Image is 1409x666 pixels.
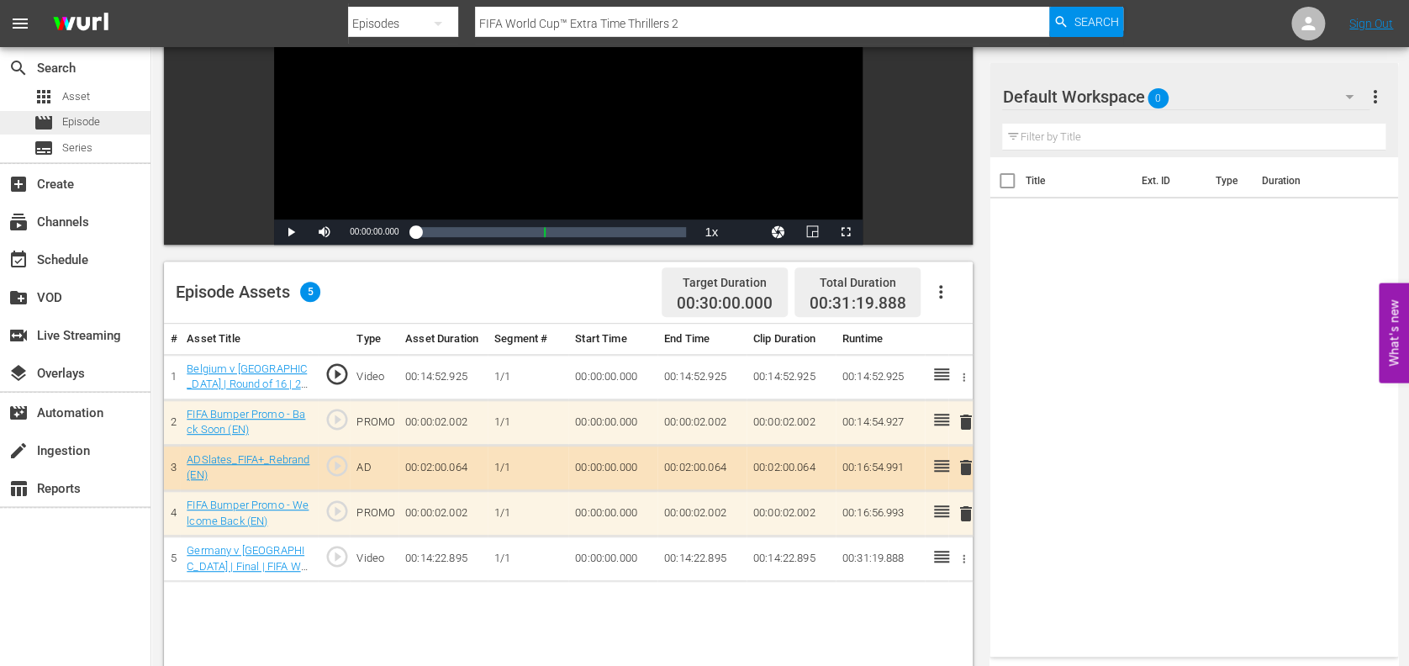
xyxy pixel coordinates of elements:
th: Asset Title [180,324,318,355]
span: menu [10,13,30,34]
th: End Time [657,324,747,355]
td: 00:14:52.925 [398,354,488,399]
td: 00:00:00.000 [568,399,657,445]
button: Jump To Time [762,219,795,245]
td: 3 [164,445,180,490]
span: Asset [62,88,90,105]
span: Create [8,174,29,194]
button: Search [1049,7,1123,37]
td: 00:31:19.888 [836,536,925,582]
span: play_circle_outline [325,407,350,432]
td: 00:16:54.991 [836,445,925,490]
div: Total Duration [810,271,905,294]
a: Sign Out [1349,17,1393,30]
span: play_circle_outline [325,453,350,478]
span: Automation [8,403,29,423]
button: Play [274,219,308,245]
span: 00:00:00.000 [350,227,398,236]
span: Series [34,138,54,158]
th: Duration [1252,157,1353,204]
td: Video [350,536,398,582]
td: 00:14:22.895 [398,536,488,582]
img: ans4CAIJ8jUAAAAAAAAAAAAAAAAAAAAAAAAgQb4GAAAAAAAAAAAAAAAAAAAAAAAAJMjXAAAAAAAAAAAAAAAAAAAAAAAAgAT5G... [40,4,121,44]
td: 5 [164,536,180,582]
span: Live Streaming [8,325,29,346]
th: Type [1206,157,1252,204]
span: 00:31:19.888 [810,293,905,313]
div: Episode Assets [176,282,320,302]
button: Mute [308,219,341,245]
td: 00:02:00.064 [747,445,836,490]
td: 00:16:56.993 [836,491,925,536]
th: Type [350,324,398,355]
span: play_circle_outline [325,362,350,387]
span: VOD [8,288,29,308]
span: Schedule [8,250,29,270]
span: Search [1074,7,1118,37]
span: delete [955,412,975,432]
span: Overlays [8,363,29,383]
button: Playback Rate [694,219,728,245]
span: delete [955,457,975,478]
button: delete [955,501,975,526]
td: 1/1 [488,536,568,582]
td: 00:14:22.895 [747,536,836,582]
th: Ext. ID [1131,157,1205,204]
span: Episode [62,114,100,130]
td: 1/1 [488,354,568,399]
button: Picture-in-Picture [795,219,829,245]
div: Default Workspace [1002,73,1369,120]
button: delete [955,410,975,435]
a: Germany v [GEOGRAPHIC_DATA] | Final | FIFA Women's World Cup [GEOGRAPHIC_DATA] 2003™ | Extended H... [187,544,309,619]
td: 00:00:02.002 [398,399,488,445]
a: FIFA Bumper Promo - Back Soon (EN) [187,408,305,436]
a: FIFA Bumper Promo - Welcome Back (EN) [187,499,309,527]
td: 00:00:00.000 [568,491,657,536]
button: Open Feedback Widget [1379,283,1409,383]
span: more_vert [1365,87,1385,107]
span: play_circle_outline [325,499,350,524]
td: 1/1 [488,445,568,490]
div: Progress Bar [416,227,687,237]
th: Asset Duration [398,324,488,355]
td: PROMO [350,491,398,536]
span: Asset [34,87,54,107]
td: 00:00:02.002 [657,491,747,536]
td: 1/1 [488,491,568,536]
td: 00:14:22.895 [657,536,747,582]
span: play_circle_outline [325,544,350,569]
td: 2 [164,399,180,445]
td: 00:02:00.064 [398,445,488,490]
td: 00:00:02.002 [747,399,836,445]
td: 00:14:54.927 [836,399,925,445]
td: 00:00:00.000 [568,354,657,399]
span: 5 [300,282,320,302]
span: Episode [34,113,54,133]
span: search [8,58,29,78]
a: ADSlates_FIFA+_Rebrand (EN) [187,453,309,482]
td: 00:14:52.925 [747,354,836,399]
span: Series [62,140,92,156]
span: 0 [1148,81,1169,116]
button: Fullscreen [829,219,863,245]
td: 00:14:52.925 [836,354,925,399]
div: Target Duration [677,271,773,294]
td: 00:00:02.002 [657,399,747,445]
th: Clip Duration [747,324,836,355]
th: Segment # [488,324,568,355]
th: Start Time [568,324,657,355]
span: 00:30:00.000 [677,294,773,314]
th: Runtime [836,324,925,355]
td: 00:00:02.002 [398,491,488,536]
td: 4 [164,491,180,536]
td: 1 [164,354,180,399]
th: Title [1025,157,1131,204]
span: Ingestion [8,441,29,461]
td: 00:00:00.000 [568,536,657,582]
td: PROMO [350,399,398,445]
td: 00:00:02.002 [747,491,836,536]
th: # [164,324,180,355]
td: AD [350,445,398,490]
span: Channels [8,212,29,232]
button: more_vert [1365,77,1385,117]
